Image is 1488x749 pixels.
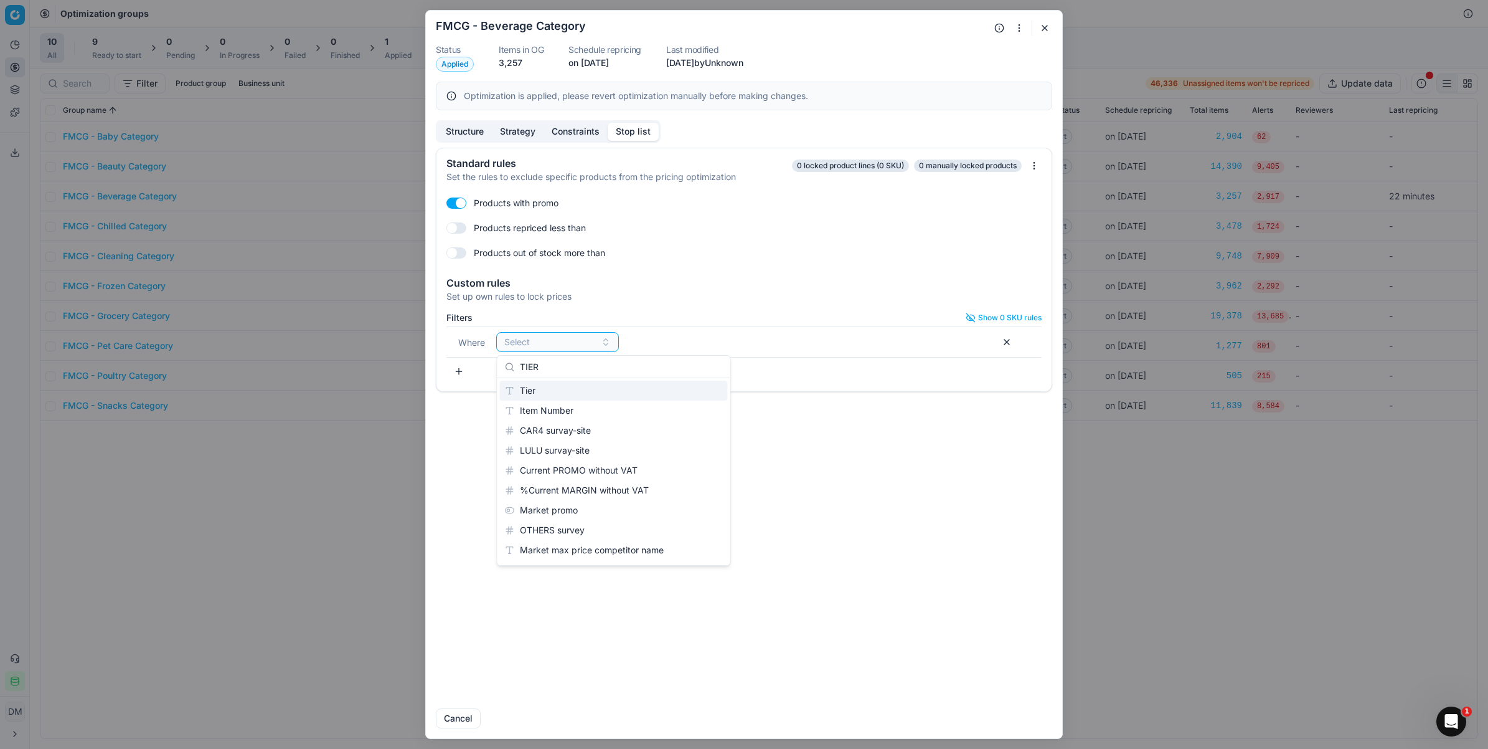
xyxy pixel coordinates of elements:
[500,520,728,540] div: OTHERS survey
[464,90,1042,102] div: Optimization is applied, please revert optimization manually before making changes.
[436,708,481,728] button: Cancel
[568,45,641,54] dt: Schedule repricing
[966,313,1042,323] button: Show 0 SKU rules
[666,57,743,69] p: [DATE] by Unknown
[436,57,474,72] span: Applied
[436,21,586,32] h2: FMCG - Beverage Category
[666,45,743,54] dt: Last modified
[446,278,1042,288] div: Custom rules
[438,123,492,141] button: Structure
[474,197,558,209] label: Products with promo
[544,123,608,141] button: Constraints
[500,560,728,580] div: Market max price (incl OOS) competitor name
[792,160,909,172] span: 0 locked product lines (0 SKU)
[520,355,723,379] input: Search options...
[436,45,474,54] dt: Status
[474,222,586,234] label: Products repriced less than
[500,500,728,520] div: Market promo
[914,160,1022,172] span: 0 manually locked products
[446,171,789,183] div: Set the rules to exclude specific products from the pricing optimization
[500,381,728,401] div: Tier
[446,290,1042,303] div: Set up own rules to lock prices
[500,460,728,480] div: Current PROMO without VAT
[492,123,544,141] button: Strategy
[446,313,473,322] label: Filters
[500,441,728,460] div: LULU survay-site
[608,123,659,141] button: Stop list
[458,337,485,348] span: Where
[504,336,530,348] span: Select
[1462,707,1472,717] span: 1
[474,247,605,259] label: Products out of stock more than
[500,421,728,441] div: CAR4 survay-site
[500,540,728,560] div: Market max price competitor name
[499,57,522,68] span: 3,257
[497,378,730,565] div: Suggestions
[568,57,609,68] span: on [DATE]
[500,480,728,500] div: %Current MARGIN without VAT
[1436,707,1466,737] iframe: Intercom live chat
[499,45,544,54] dt: Items in OG
[500,401,728,421] div: Item Number
[446,158,789,168] div: Standard rules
